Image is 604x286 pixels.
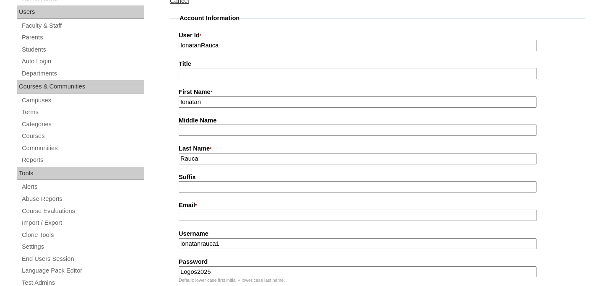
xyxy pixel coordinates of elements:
a: Students [21,44,144,55]
a: Clone Tools [21,230,144,240]
a: Course Evaluations [21,206,144,216]
a: Language Pack Editor [21,265,144,276]
a: Settings [21,242,144,252]
a: Categories [21,119,144,130]
a: Faculty & Staff [21,21,144,31]
a: Terms [21,107,144,117]
a: End Users Session [21,254,144,264]
label: Last Name [179,144,576,153]
label: First Name [179,88,576,97]
a: Courses [21,131,144,141]
label: User Id [179,31,576,40]
a: Reports [21,155,144,165]
a: Abuse Reports [21,194,144,204]
div: Default: lower case first initial + lower case last name. [179,277,576,283]
label: Title [179,60,576,68]
label: Email [179,201,576,210]
legend: Account Information [179,14,240,23]
a: Communities [21,143,144,153]
div: Tools [17,167,144,180]
div: Courses & Communities [17,80,144,94]
a: Parents [21,32,144,43]
label: Password [179,257,576,266]
label: Middle Name [179,116,576,125]
label: Suffix [179,173,576,182]
a: Campuses [21,95,144,106]
a: Import / Export [21,218,144,228]
div: Users [17,5,144,19]
a: Auto Login [21,56,144,67]
label: Username [179,229,576,238]
a: Alerts [21,182,144,192]
a: Departments [21,68,144,79]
